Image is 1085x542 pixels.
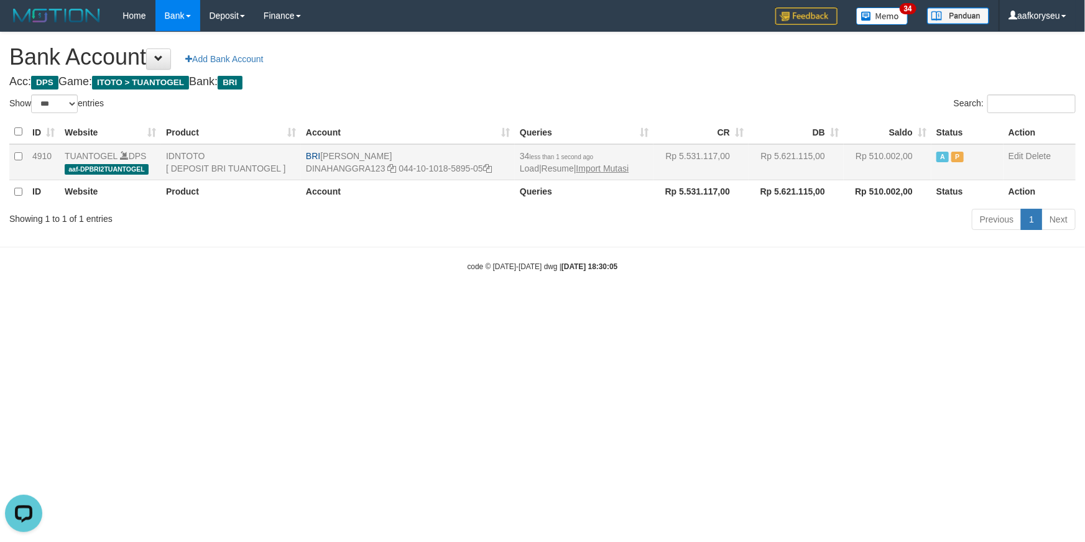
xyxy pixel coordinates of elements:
a: Copy 044101018589505 to clipboard [483,163,492,173]
td: DPS [60,144,161,180]
span: less than 1 second ago [530,154,594,160]
td: Rp 5.621.115,00 [749,144,844,180]
th: Action [1004,120,1076,144]
a: Next [1041,209,1076,230]
th: ID: activate to sort column ascending [27,120,60,144]
th: Website: activate to sort column ascending [60,120,161,144]
span: Active [936,152,949,162]
th: Queries [515,180,653,203]
td: Rp 510.002,00 [844,144,931,180]
a: Copy DINAHANGGRA123 to clipboard [387,163,396,173]
label: Search: [954,94,1076,113]
th: ID [27,180,60,203]
a: TUANTOGEL [65,151,118,161]
a: Edit [1009,151,1023,161]
img: MOTION_logo.png [9,6,104,25]
th: Rp 5.621.115,00 [749,180,844,203]
img: Feedback.jpg [775,7,838,25]
th: Rp 510.002,00 [844,180,931,203]
span: | | [520,151,629,173]
small: code © [DATE]-[DATE] dwg | [468,262,618,271]
th: Action [1004,180,1076,203]
select: Showentries [31,94,78,113]
a: Previous [972,209,1022,230]
button: Open LiveChat chat widget [5,5,42,42]
a: Import Mutasi [576,163,629,173]
th: Product: activate to sort column ascending [161,120,301,144]
th: CR: activate to sort column ascending [653,120,749,144]
td: Rp 5.531.117,00 [653,144,749,180]
img: panduan.png [927,7,989,24]
th: Saldo: activate to sort column ascending [844,120,931,144]
h1: Bank Account [9,45,1076,70]
td: IDNTOTO [ DEPOSIT BRI TUANTOGEL ] [161,144,301,180]
span: aaf-DPBRI2TUANTOGEL [65,164,149,175]
td: [PERSON_NAME] 044-10-1018-5895-05 [301,144,515,180]
th: DB: activate to sort column ascending [749,120,844,144]
a: Add Bank Account [177,48,271,70]
img: Button%20Memo.svg [856,7,908,25]
a: Load [520,163,539,173]
th: Account: activate to sort column ascending [301,120,515,144]
span: BRI [218,76,242,90]
strong: [DATE] 18:30:05 [561,262,617,271]
div: Showing 1 to 1 of 1 entries [9,208,443,225]
input: Search: [987,94,1076,113]
th: Queries: activate to sort column ascending [515,120,653,144]
span: 34 [900,3,916,14]
th: Product [161,180,301,203]
th: Website [60,180,161,203]
span: 34 [520,151,593,161]
h4: Acc: Game: Bank: [9,76,1076,88]
span: BRI [306,151,320,161]
th: Status [931,180,1004,203]
a: 1 [1021,209,1042,230]
span: ITOTO > TUANTOGEL [92,76,189,90]
a: DINAHANGGRA123 [306,163,386,173]
th: Rp 5.531.117,00 [653,180,749,203]
a: Delete [1026,151,1051,161]
span: DPS [31,76,58,90]
th: Account [301,180,515,203]
td: 4910 [27,144,60,180]
label: Show entries [9,94,104,113]
th: Status [931,120,1004,144]
span: Paused [951,152,964,162]
a: Resume [542,163,574,173]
